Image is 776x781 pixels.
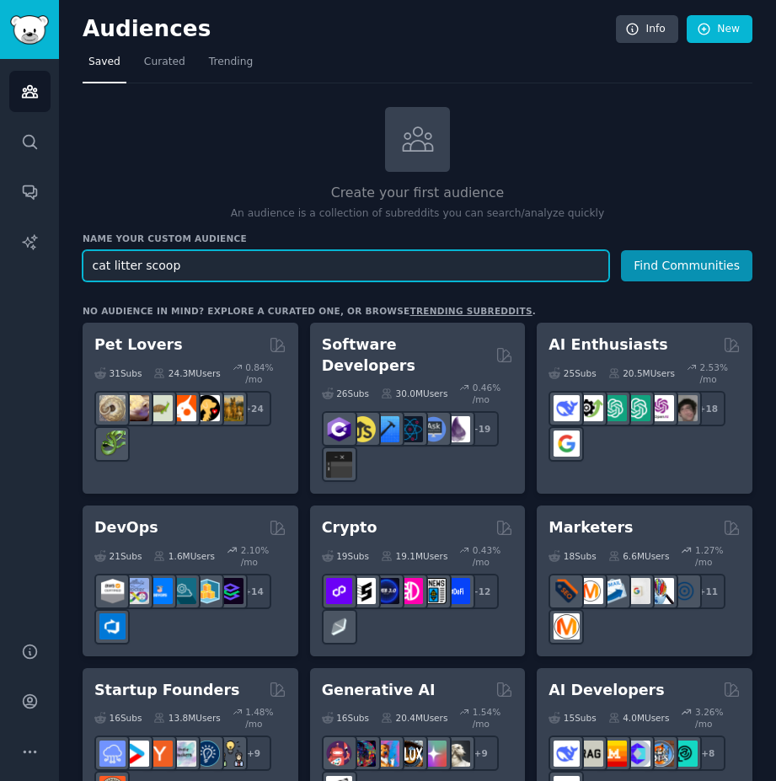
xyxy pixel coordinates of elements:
img: bigseo [554,578,580,604]
img: herpetology [99,431,126,457]
div: 13.8M Users [153,706,220,730]
img: web3 [373,578,399,604]
img: PlatformEngineers [217,578,244,604]
div: + 9 [236,736,271,771]
h2: AI Developers [549,680,664,701]
img: googleads [624,578,650,604]
div: 26 Sub s [322,382,369,405]
div: 21 Sub s [94,544,142,568]
img: ArtificalIntelligence [672,395,698,421]
div: 15 Sub s [549,706,596,730]
div: 16 Sub s [94,706,142,730]
img: content_marketing [554,613,580,639]
img: DevOpsLinks [147,578,173,604]
img: chatgpt_prompts_ [624,395,650,421]
div: 30.0M Users [381,382,447,405]
img: llmops [648,741,674,767]
span: Curated [144,55,185,70]
img: reactnative [397,416,423,442]
div: 0.43 % /mo [473,544,514,568]
img: AWS_Certified_Experts [99,578,126,604]
img: sdforall [373,741,399,767]
div: + 11 [690,574,725,609]
div: + 12 [463,574,499,609]
img: chatgpt_promptDesign [601,395,627,421]
img: MistralAI [601,741,627,767]
div: No audience in mind? Explore a curated one, or browse . [83,305,536,317]
img: OpenSourceAI [624,741,650,767]
img: startup [123,741,149,767]
img: AskMarketing [577,578,603,604]
div: 0.84 % /mo [245,361,286,385]
h2: AI Enthusiasts [549,334,667,356]
img: dogbreed [217,395,244,421]
span: Saved [88,55,120,70]
img: ethfinance [326,613,352,639]
div: 0.46 % /mo [473,382,514,405]
div: + 8 [690,736,725,771]
h2: Generative AI [322,680,436,701]
img: GoogleGeminiAI [554,431,580,457]
div: 31 Sub s [94,361,142,385]
img: defiblockchain [397,578,423,604]
img: deepdream [350,741,376,767]
button: Find Communities [621,250,752,281]
a: Info [616,15,678,44]
div: 16 Sub s [322,706,369,730]
img: Entrepreneurship [194,741,220,767]
div: + 14 [236,574,271,609]
img: ycombinator [147,741,173,767]
img: software [326,452,352,478]
div: 20.5M Users [608,361,675,385]
img: azuredevops [99,613,126,639]
img: OpenAIDev [648,395,674,421]
a: trending subreddits [409,306,532,316]
div: 4.0M Users [608,706,670,730]
img: cockatiel [170,395,196,421]
img: turtle [147,395,173,421]
img: ballpython [99,395,126,421]
input: Pick a short name, like "Digital Marketers" or "Movie-Goers" [83,250,609,281]
h2: Marketers [549,517,633,538]
div: 25 Sub s [549,361,596,385]
h2: Create your first audience [83,183,752,204]
img: platformengineering [170,578,196,604]
div: 20.4M Users [381,706,447,730]
a: Trending [203,49,259,83]
div: 1.27 % /mo [695,544,741,568]
img: DeepSeek [554,395,580,421]
img: iOSProgramming [373,416,399,442]
img: AItoolsCatalog [577,395,603,421]
div: 3.26 % /mo [695,706,741,730]
img: Rag [577,741,603,767]
img: PetAdvice [194,395,220,421]
h3: Name your custom audience [83,233,752,244]
div: + 24 [236,391,271,426]
img: ethstaker [350,578,376,604]
img: GummySearch logo [10,15,49,45]
img: Docker_DevOps [123,578,149,604]
div: + 18 [690,391,725,426]
h2: Startup Founders [94,680,239,701]
h2: DevOps [94,517,158,538]
span: Trending [209,55,253,70]
h2: Pet Lovers [94,334,183,356]
div: 1.48 % /mo [245,706,286,730]
div: + 19 [463,411,499,447]
div: 19 Sub s [322,544,369,568]
div: 6.6M Users [608,544,670,568]
div: 1.54 % /mo [473,706,514,730]
img: dalle2 [326,741,352,767]
img: 0xPolygon [326,578,352,604]
img: SaaS [99,741,126,767]
div: 18 Sub s [549,544,596,568]
img: Emailmarketing [601,578,627,604]
a: Curated [138,49,191,83]
img: elixir [444,416,470,442]
img: AIDevelopersSociety [672,741,698,767]
img: indiehackers [170,741,196,767]
img: growmybusiness [217,741,244,767]
a: Saved [83,49,126,83]
div: 19.1M Users [381,544,447,568]
div: 1.6M Users [153,544,215,568]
